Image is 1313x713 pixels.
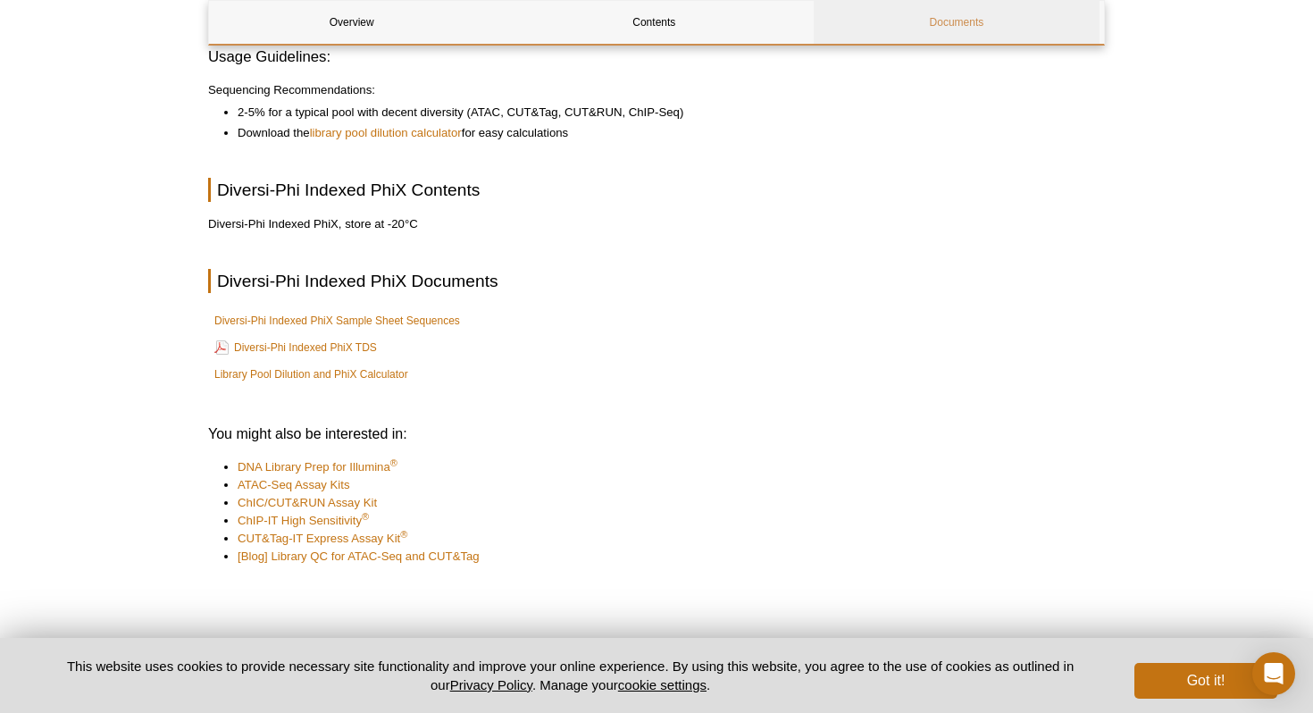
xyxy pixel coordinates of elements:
[618,677,707,692] button: cookie settings
[238,458,397,476] a: DNA Library Prep for Illumina®
[512,1,797,44] a: Contents
[1252,652,1295,695] div: Open Intercom Messenger
[238,476,350,494] a: ATAC-Seq Assay Kits
[208,269,1105,293] h2: Diversi-Phi Indexed PhiX Documents
[208,81,1105,99] p: Sequencing Recommendations:
[238,494,377,512] a: ChIC/CUT&RUN Assay Kit
[214,365,408,383] a: Library Pool Dilution and PhiX Calculator
[208,178,1105,202] h2: Diversi-Phi Indexed PhiX Contents
[238,548,480,566] a: [Blog] Library QC for ATAC-Seq and CUT&Tag
[1134,663,1277,699] button: Got it!
[814,1,1099,44] a: Documents
[238,124,1087,142] li: Download the for easy calculations
[208,46,1105,68] h3: Usage Guidelines:
[214,312,460,330] a: Diversi-Phi Indexed PhiX Sample Sheet Sequences
[208,215,1105,233] p: Diversi-Phi Indexed PhiX, store at -20°C
[362,511,369,522] sup: ®
[450,677,532,692] a: Privacy Policy
[238,104,1087,122] li: 2-5% for a typical pool with decent diversity (ATAC, CUT&Tag, CUT&RUN, ChIP-Seq)
[208,424,1105,445] h3: You might also be interested in:
[400,529,407,540] sup: ®
[238,512,369,530] a: ChIP-IT High Sensitivity®
[214,337,377,358] a: Diversi-Phi Indexed PhiX TDS
[390,457,397,468] sup: ®
[209,1,494,44] a: Overview
[238,530,407,548] a: CUT&Tag-IT Express Assay Kit®
[310,124,462,142] a: library pool dilution calculator
[36,657,1105,694] p: This website uses cookies to provide necessary site functionality and improve your online experie...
